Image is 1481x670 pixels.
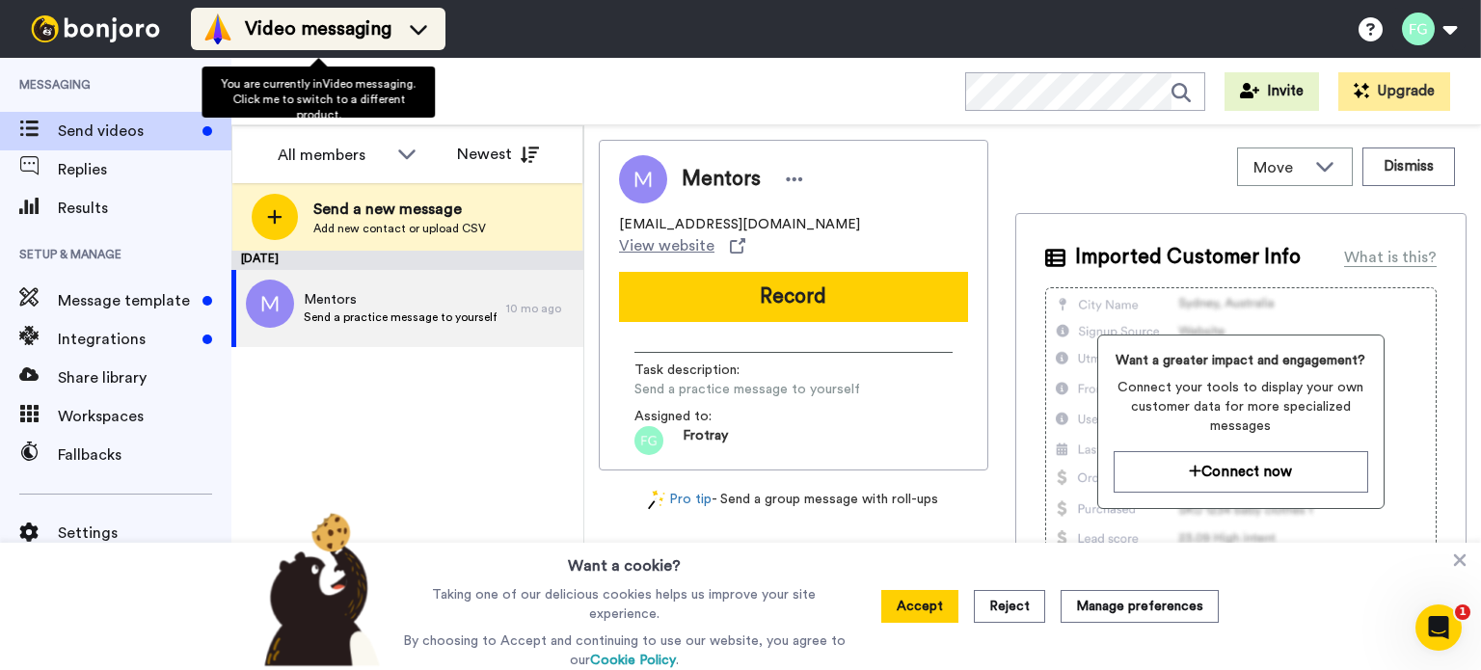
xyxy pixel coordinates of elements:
[1061,590,1219,623] button: Manage preferences
[881,590,958,623] button: Accept
[202,13,233,44] img: vm-color.svg
[23,15,168,42] img: bj-logo-header-white.svg
[1344,246,1437,269] div: What is this?
[58,197,231,220] span: Results
[398,631,850,670] p: By choosing to Accept and continuing to use our website, you agree to our .
[313,221,486,236] span: Add new contact or upload CSV
[304,309,497,325] span: Send a practice message to yourself
[58,158,231,181] span: Replies
[1455,604,1470,620] span: 1
[443,135,553,174] button: Newest
[1362,147,1455,186] button: Dismiss
[221,78,416,121] span: You are currently in Video messaging . Click me to switch to a different product.
[1114,378,1368,436] span: Connect your tools to display your own customer data for more specialized messages
[58,328,195,351] span: Integrations
[619,215,860,234] span: [EMAIL_ADDRESS][DOMAIN_NAME]
[634,361,769,380] span: Task description :
[648,490,665,510] img: magic-wand.svg
[313,198,486,221] span: Send a new message
[619,234,745,257] a: View website
[634,407,769,426] span: Assigned to:
[1253,156,1306,179] span: Move
[506,301,574,316] div: 10 mo ago
[619,272,968,322] button: Record
[619,234,714,257] span: View website
[1415,604,1462,651] iframe: Intercom live chat
[278,144,388,167] div: All members
[634,426,663,455] img: fg.png
[58,405,231,428] span: Workspaces
[58,522,231,545] span: Settings
[634,380,860,399] span: Send a practice message to yourself
[304,290,497,309] span: Mentors
[648,490,712,510] a: Pro tip
[1338,72,1450,111] button: Upgrade
[974,590,1045,623] button: Reject
[58,443,231,467] span: Fallbacks
[1114,451,1368,493] button: Connect now
[246,280,294,328] img: m.png
[58,120,195,143] span: Send videos
[1114,351,1368,370] span: Want a greater impact and engagement?
[619,155,667,203] img: Image of Mentors
[599,490,988,510] div: - Send a group message with roll-ups
[247,512,390,666] img: bear-with-cookie.png
[231,251,583,270] div: [DATE]
[58,366,231,389] span: Share library
[245,15,391,42] span: Video messaging
[398,585,850,624] p: Taking one of our delicious cookies helps us improve your site experience.
[590,654,676,667] a: Cookie Policy
[1225,72,1319,111] button: Invite
[1075,243,1301,272] span: Imported Customer Info
[568,543,681,577] h3: Want a cookie?
[683,426,728,455] span: Frotray
[682,165,761,194] span: Mentors
[58,289,195,312] span: Message template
